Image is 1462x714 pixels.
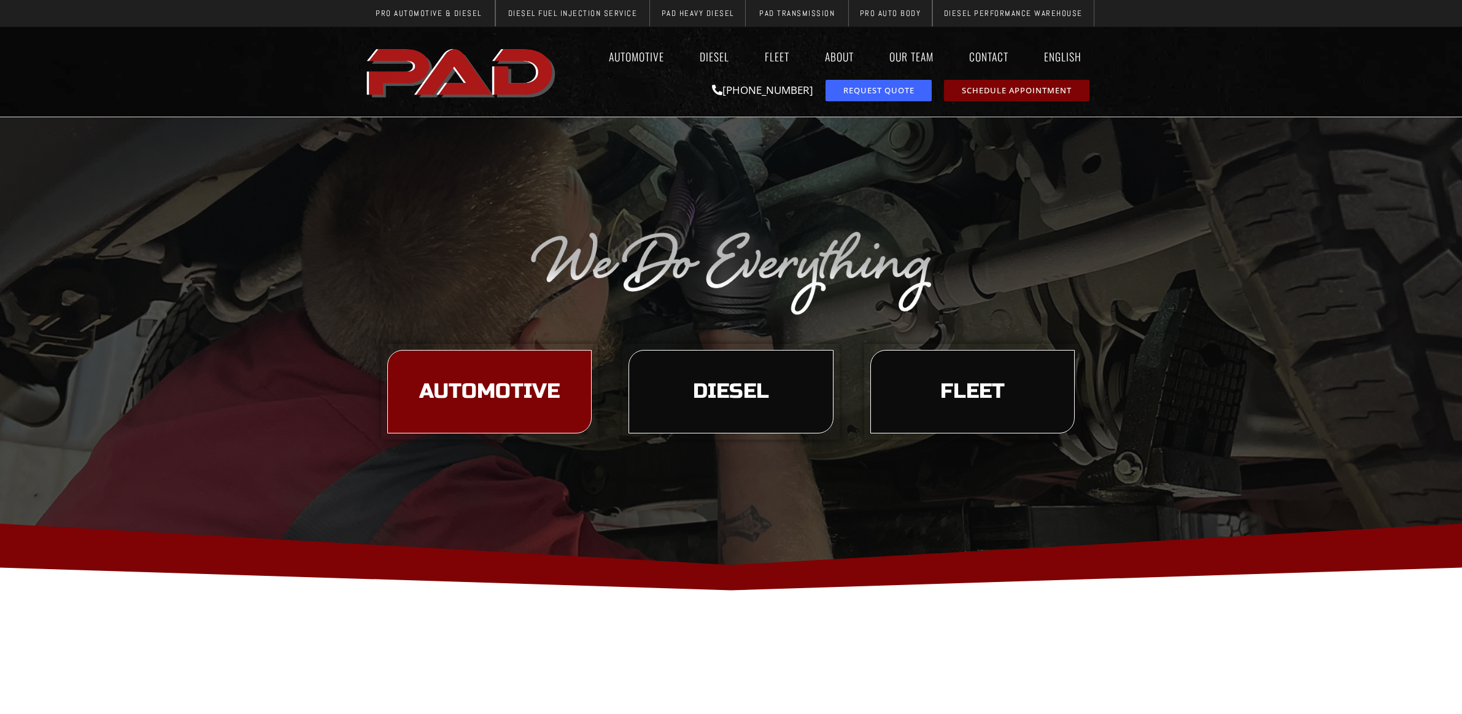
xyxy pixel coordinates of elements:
[878,42,945,71] a: Our Team
[962,87,1072,95] span: Schedule Appointment
[944,9,1083,17] span: Diesel Performance Warehouse
[712,83,813,97] a: [PHONE_NUMBER]
[597,42,676,71] a: Automotive
[562,42,1099,71] nav: Menu
[508,9,638,17] span: Diesel Fuel Injection Service
[826,80,932,101] a: request a service or repair quote
[753,42,801,71] a: Fleet
[363,39,562,105] a: pro automotive and diesel home page
[843,87,915,95] span: Request Quote
[387,350,592,433] a: learn more about our automotive services
[957,42,1020,71] a: Contact
[528,226,934,317] img: The image displays the phrase "We Do Everything" in a silver, cursive font on a transparent backg...
[759,9,835,17] span: PAD Transmission
[870,350,1075,433] a: learn more about our fleet services
[944,80,1089,101] a: schedule repair or service appointment
[688,42,741,71] a: Diesel
[1032,42,1099,71] a: English
[662,9,734,17] span: PAD Heavy Diesel
[693,381,769,402] span: Diesel
[940,381,1005,402] span: Fleet
[376,9,482,17] span: Pro Automotive & Diesel
[419,381,560,402] span: Automotive
[813,42,865,71] a: About
[363,39,562,105] img: The image shows the word "PAD" in bold, red, uppercase letters with a slight shadow effect.
[860,9,921,17] span: Pro Auto Body
[629,350,833,433] a: learn more about our diesel services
